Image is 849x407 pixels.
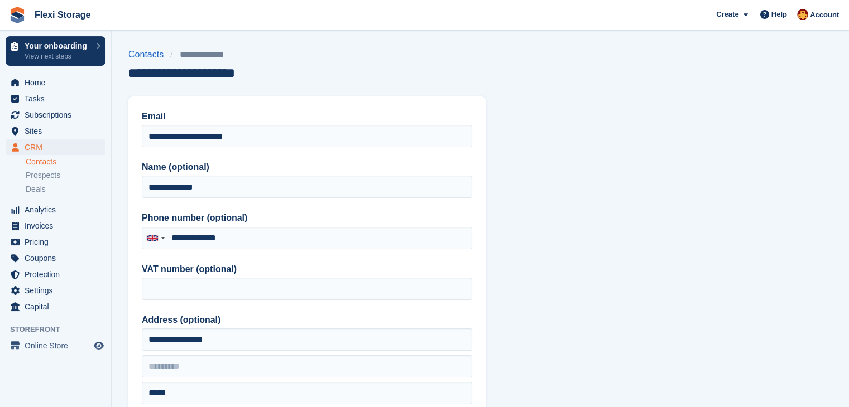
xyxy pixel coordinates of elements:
[142,263,472,276] label: VAT number (optional)
[142,211,472,225] label: Phone number (optional)
[771,9,787,20] span: Help
[142,227,168,249] div: United Kingdom: +44
[25,299,92,314] span: Capital
[142,110,472,123] label: Email
[6,123,105,139] a: menu
[26,169,105,181] a: Prospects
[26,170,60,181] span: Prospects
[25,51,91,61] p: View next steps
[6,250,105,266] a: menu
[25,75,92,90] span: Home
[6,139,105,155] a: menu
[810,9,839,21] span: Account
[6,36,105,66] a: Your onboarding View next steps
[25,91,92,106] span: Tasks
[6,107,105,123] a: menu
[26,184,46,195] span: Deals
[6,234,105,250] a: menu
[92,339,105,352] a: Preview store
[6,202,105,217] a: menu
[25,123,92,139] span: Sites
[30,6,95,24] a: Flexi Storage
[6,283,105,298] a: menu
[6,91,105,106] a: menu
[25,338,92,353] span: Online Store
[142,313,472,327] label: Address (optional)
[6,75,105,90] a: menu
[6,338,105,353] a: menu
[25,250,92,266] span: Coupons
[26,183,105,195] a: Deals
[6,218,105,234] a: menu
[25,218,92,234] span: Invoices
[25,267,92,282] span: Protection
[128,48,235,61] nav: breadcrumbs
[25,139,92,155] span: CRM
[25,42,91,50] p: Your onboarding
[25,234,92,250] span: Pricing
[797,9,808,20] img: Andrew Bett
[6,299,105,314] a: menu
[9,7,26,23] img: stora-icon-8386f47178a22dfd0bd8f6a31ec36ba5ce8667c1dd55bd0f319d3a0aa187defe.svg
[128,48,170,61] a: Contacts
[716,9,738,20] span: Create
[10,324,111,335] span: Storefront
[26,157,105,167] a: Contacts
[142,161,472,174] label: Name (optional)
[25,283,92,298] span: Settings
[25,202,92,217] span: Analytics
[25,107,92,123] span: Subscriptions
[6,267,105,282] a: menu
